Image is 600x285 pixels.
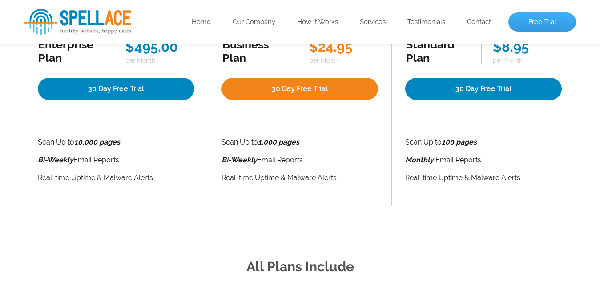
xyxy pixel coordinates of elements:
a: Services [360,18,386,27]
div: $24.95 [309,39,377,55]
li: Scan Up to [405,136,562,149]
div: Standard Plan [406,38,470,64]
span: per Month [493,57,561,64]
i: Bi-Weekly [221,156,257,164]
img: SpellAce [24,9,131,35]
li: Scan Up to [221,136,378,149]
div: Enterprise Plan [38,38,103,64]
strong: Monthly [405,156,434,164]
span: per Month [309,57,377,64]
li: Real-time Uptime & Malware Alerts [405,172,562,184]
a: 30 Day Free Trial [221,78,378,100]
strong: 100 pages [442,138,477,146]
a: 30 Day Free Trial [38,78,195,100]
div: $8.95 [493,39,561,55]
li: Email Reports [221,154,378,166]
i: Bi-Weekly [38,156,73,164]
a: How It Works [297,18,338,27]
div: $495.00 [125,39,194,55]
a: Contact [467,18,491,27]
li: Email Reports [405,154,562,166]
li: Email Reports [38,154,195,166]
span: per Month [125,57,194,64]
strong: 10,000 pages [74,138,120,146]
a: Free Trial [508,12,576,32]
li: Real-time Uptime & Malware Alerts [221,172,378,184]
li: Real-time Uptime & Malware Alerts [38,172,195,184]
h2: All Plans Include [24,255,576,279]
div: Business Plan [222,38,286,64]
a: Home [192,18,211,27]
a: Our Company [233,18,275,27]
li: Scan Up to [38,136,195,149]
a: 30 Day Free Trial [405,78,562,100]
strong: 1,000 pages [258,138,299,146]
a: Testimonials [407,18,445,27]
